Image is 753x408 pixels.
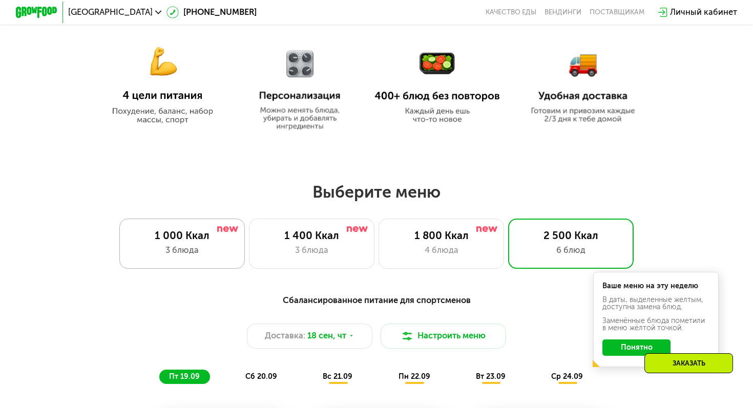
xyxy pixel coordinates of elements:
div: 3 блюда [130,244,234,257]
div: Ваше меню на эту неделю [602,283,709,290]
h2: Выберите меню [33,182,719,202]
a: Качество еды [486,8,536,16]
div: В даты, выделенные желтым, доступна замена блюд. [602,296,709,311]
span: вс 21.09 [323,372,352,381]
div: 4 блюда [389,244,493,257]
div: 6 блюд [519,244,623,257]
div: Личный кабинет [670,6,737,19]
div: 1 800 Ккал [389,229,493,242]
span: пн 22.09 [399,372,430,381]
button: Настроить меню [381,324,506,349]
span: вт 23.09 [476,372,506,381]
div: 1 400 Ккал [260,229,363,242]
div: 2 500 Ккал [519,229,623,242]
div: Сбалансированное питание для спортсменов [67,294,686,307]
button: Понятно [602,339,671,356]
a: Вендинги [545,8,581,16]
div: поставщикам [590,8,644,16]
div: 3 блюда [260,244,363,257]
div: 1 000 Ккал [130,229,234,242]
span: [GEOGRAPHIC_DATA] [68,8,153,16]
span: 18 сен, чт [307,330,346,342]
span: ср 24.09 [551,372,583,381]
span: пт 19.09 [169,372,200,381]
div: Заменённые блюда пометили в меню жёлтой точкой. [602,317,709,332]
span: сб 20.09 [245,372,277,381]
div: Заказать [644,353,733,373]
span: Доставка: [265,330,305,342]
a: [PHONE_NUMBER] [166,6,257,19]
